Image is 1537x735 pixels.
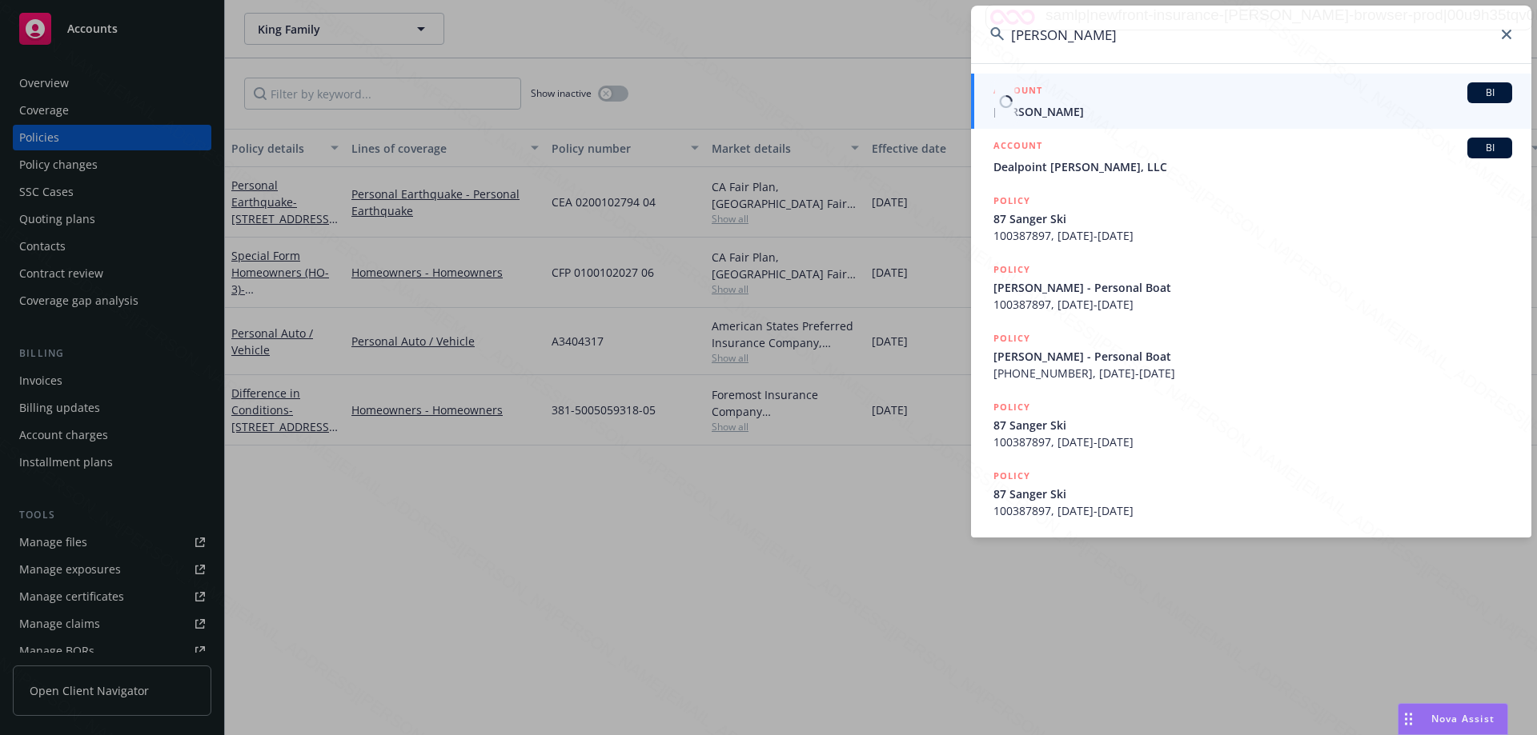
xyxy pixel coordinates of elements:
h5: ACCOUNT [993,82,1042,102]
span: 100387897, [DATE]-[DATE] [993,502,1512,519]
a: POLICY87 Sanger Ski100387897, [DATE]-[DATE] [971,459,1531,528]
a: ACCOUNTBI[PERSON_NAME] [971,74,1531,129]
h5: ACCOUNT [993,138,1042,157]
span: [PERSON_NAME] - Personal Boat [993,279,1512,296]
span: Nova Assist [1431,712,1495,725]
h5: POLICY [993,193,1030,209]
h5: POLICY [993,262,1030,278]
a: POLICY[PERSON_NAME] - Personal Boat[PHONE_NUMBER], [DATE]-[DATE] [971,322,1531,390]
a: ACCOUNTBIDealpoint [PERSON_NAME], LLC [971,129,1531,184]
input: Search... [971,6,1531,63]
h5: POLICY [993,468,1030,484]
h5: POLICY [993,399,1030,415]
span: 87 Sanger Ski [993,485,1512,502]
span: 87 Sanger Ski [993,210,1512,227]
span: [PERSON_NAME] - Personal Boat [993,348,1512,365]
span: 87 Sanger Ski [993,417,1512,433]
div: Drag to move [1399,704,1419,734]
span: 100387897, [DATE]-[DATE] [993,433,1512,450]
span: 100387897, [DATE]-[DATE] [993,227,1512,244]
span: BI [1474,86,1506,100]
a: POLICY[PERSON_NAME] - Personal Boat100387897, [DATE]-[DATE] [971,253,1531,322]
span: [PHONE_NUMBER], [DATE]-[DATE] [993,365,1512,381]
a: POLICY87 Sanger Ski100387897, [DATE]-[DATE] [971,390,1531,459]
span: 100387897, [DATE]-[DATE] [993,296,1512,313]
button: Nova Assist [1398,703,1508,735]
span: [PERSON_NAME] [993,103,1512,120]
a: POLICY87 Sanger Ski100387897, [DATE]-[DATE] [971,184,1531,253]
h5: POLICY [993,330,1030,346]
span: Dealpoint [PERSON_NAME], LLC [993,158,1512,175]
span: BI [1474,141,1506,155]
